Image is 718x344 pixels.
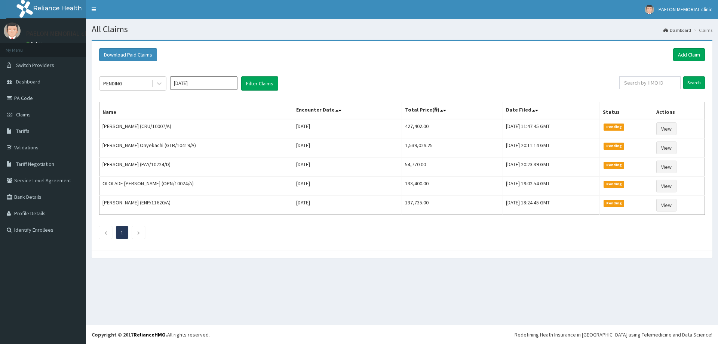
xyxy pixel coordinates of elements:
td: 54,770.00 [402,158,503,177]
span: Claims [16,111,31,118]
td: [DATE] [293,196,402,215]
a: View [656,141,676,154]
a: View [656,180,676,192]
td: [DATE] 11:47:45 GMT [503,119,600,138]
span: Pending [604,124,624,130]
td: [DATE] [293,138,402,158]
th: Encounter Date [293,102,402,119]
span: Pending [604,200,624,207]
td: [PERSON_NAME] (CRU/10007/A) [99,119,293,138]
a: Page 1 is your current page [121,229,123,236]
img: User Image [645,5,654,14]
a: View [656,199,676,211]
div: PENDING [103,80,122,87]
div: Redefining Heath Insurance in [GEOGRAPHIC_DATA] using Telemedicine and Data Science! [515,331,712,338]
p: PAELON MEMORIAL clinic [26,30,96,37]
footer: All rights reserved. [86,325,718,344]
button: Filter Claims [241,76,278,91]
input: Search [683,76,705,89]
td: 133,400.00 [402,177,503,196]
th: Actions [653,102,705,119]
td: [DATE] 18:24:45 GMT [503,196,600,215]
strong: Copyright © 2017 . [92,331,167,338]
th: Status [600,102,653,119]
span: Tariffs [16,128,30,134]
span: Switch Providers [16,62,54,69]
a: View [656,122,676,135]
span: PAELON MEMORIAL clinic [659,6,712,13]
td: [DATE] [293,119,402,138]
span: Tariff Negotiation [16,161,54,167]
span: Pending [604,181,624,188]
th: Name [99,102,293,119]
a: Online [26,41,44,46]
img: User Image [4,22,21,39]
span: Dashboard [16,78,40,85]
a: RelianceHMO [134,331,166,338]
a: View [656,161,676,173]
a: Dashboard [663,27,691,33]
td: [PERSON_NAME] Onyekachi (GTB/10419/A) [99,138,293,158]
span: Pending [604,143,624,149]
a: Add Claim [673,48,705,61]
td: [DATE] [293,158,402,177]
td: [DATE] 20:11:14 GMT [503,138,600,158]
td: [DATE] 20:23:39 GMT [503,158,600,177]
td: [DATE] [293,177,402,196]
a: Previous page [104,229,107,236]
td: OLOLADE [PERSON_NAME] (OPN/10024/A) [99,177,293,196]
input: Select Month and Year [170,76,237,90]
input: Search by HMO ID [619,76,681,89]
td: 1,539,029.25 [402,138,503,158]
span: Pending [604,162,624,168]
td: [PERSON_NAME] (PAY/10224/D) [99,158,293,177]
td: [DATE] 19:02:54 GMT [503,177,600,196]
th: Date Filed [503,102,600,119]
a: Next page [137,229,140,236]
button: Download Paid Claims [99,48,157,61]
li: Claims [692,27,712,33]
td: 137,735.00 [402,196,503,215]
th: Total Price(₦) [402,102,503,119]
h1: All Claims [92,24,712,34]
td: [PERSON_NAME] (ENP/11620/A) [99,196,293,215]
td: 427,402.00 [402,119,503,138]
